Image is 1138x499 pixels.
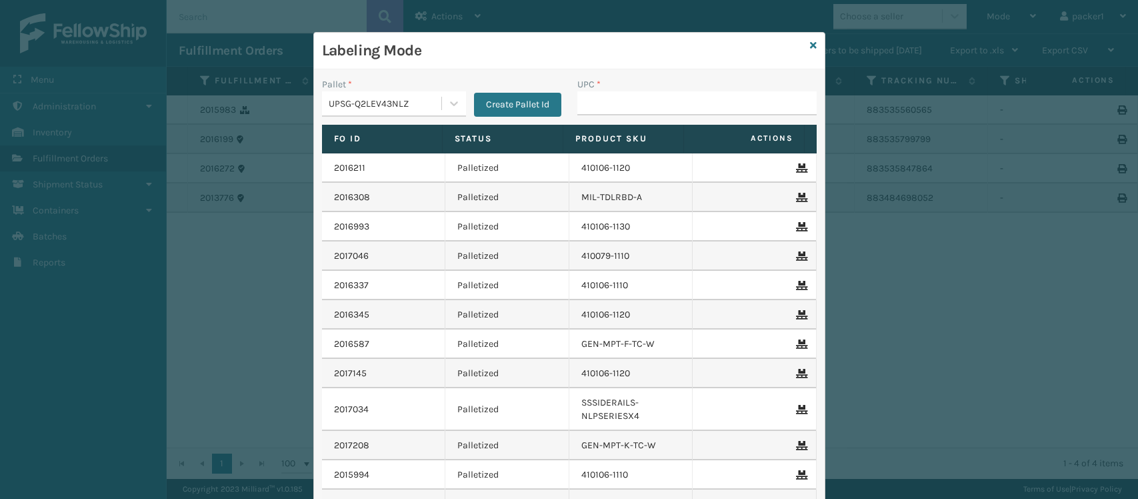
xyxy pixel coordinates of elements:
div: UPSG-Q2LEV43NLZ [329,97,443,111]
a: 2016308 [334,191,370,204]
i: Remove From Pallet [796,222,804,231]
td: 410106-1110 [569,460,693,490]
td: SSSIDERAILS-NLPSERIESX4 [569,388,693,431]
td: 410106-1120 [569,359,693,388]
td: Palletized [445,431,569,460]
label: Pallet [322,77,352,91]
label: UPC [577,77,601,91]
a: 2017034 [334,403,369,416]
td: 410106-1120 [569,153,693,183]
td: Palletized [445,183,569,212]
i: Remove From Pallet [796,405,804,414]
a: 2016345 [334,308,369,322]
td: 410106-1110 [569,271,693,300]
a: 2017145 [334,367,367,380]
label: Product SKU [575,133,671,145]
td: MIL-TDLRBD-A [569,183,693,212]
h3: Labeling Mode [322,41,805,61]
a: 2016211 [334,161,365,175]
button: Create Pallet Id [474,93,561,117]
a: 2017046 [334,249,369,263]
i: Remove From Pallet [796,310,804,320]
td: Palletized [445,388,569,431]
label: Status [455,133,551,145]
label: Fo Id [334,133,430,145]
i: Remove From Pallet [796,281,804,290]
span: Actions [688,127,801,149]
i: Remove From Pallet [796,193,804,202]
i: Remove From Pallet [796,470,804,480]
td: Palletized [445,271,569,300]
td: Palletized [445,212,569,241]
td: 410106-1130 [569,212,693,241]
i: Remove From Pallet [796,163,804,173]
td: GEN-MPT-F-TC-W [569,330,693,359]
td: Palletized [445,241,569,271]
td: Palletized [445,300,569,330]
a: 2017208 [334,439,369,452]
a: 2016993 [334,220,369,233]
td: Palletized [445,153,569,183]
a: 2016337 [334,279,369,292]
td: Palletized [445,330,569,359]
i: Remove From Pallet [796,252,804,261]
i: Remove From Pallet [796,340,804,349]
i: Remove From Pallet [796,369,804,378]
td: Palletized [445,460,569,490]
td: 410079-1110 [569,241,693,271]
a: 2016587 [334,338,369,351]
a: 2015994 [334,468,369,482]
i: Remove From Pallet [796,441,804,450]
td: GEN-MPT-K-TC-W [569,431,693,460]
td: Palletized [445,359,569,388]
td: 410106-1120 [569,300,693,330]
